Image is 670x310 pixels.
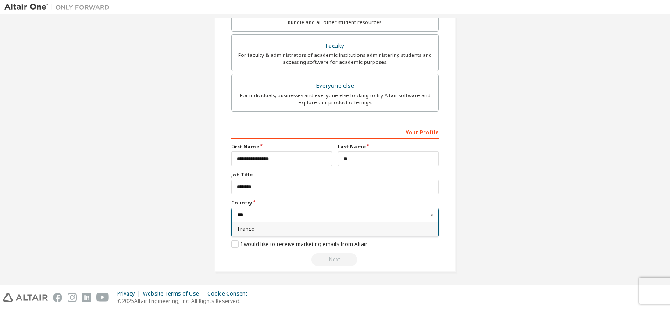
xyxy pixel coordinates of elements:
[237,12,433,26] div: For currently enrolled students looking to access the free Altair Student Edition bundle and all ...
[68,293,77,302] img: instagram.svg
[231,199,439,206] label: Country
[237,52,433,66] div: For faculty & administrators of academic institutions administering students and accessing softwa...
[53,293,62,302] img: facebook.svg
[231,171,439,178] label: Job Title
[117,297,253,305] p: © 2025 Altair Engineering, Inc. All Rights Reserved.
[207,290,253,297] div: Cookie Consent
[231,125,439,139] div: Your Profile
[117,290,143,297] div: Privacy
[3,293,48,302] img: altair_logo.svg
[237,80,433,92] div: Everyone else
[237,92,433,106] div: For individuals, businesses and everyone else looking to try Altair software and explore our prod...
[143,290,207,297] div: Website Terms of Use
[4,3,114,11] img: Altair One
[231,143,332,150] label: First Name
[96,293,109,302] img: youtube.svg
[238,226,433,232] span: France
[237,40,433,52] div: Faculty
[231,240,367,248] label: I would like to receive marketing emails from Altair
[231,253,439,266] div: Read and acccept EULA to continue
[338,143,439,150] label: Last Name
[82,293,91,302] img: linkedin.svg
